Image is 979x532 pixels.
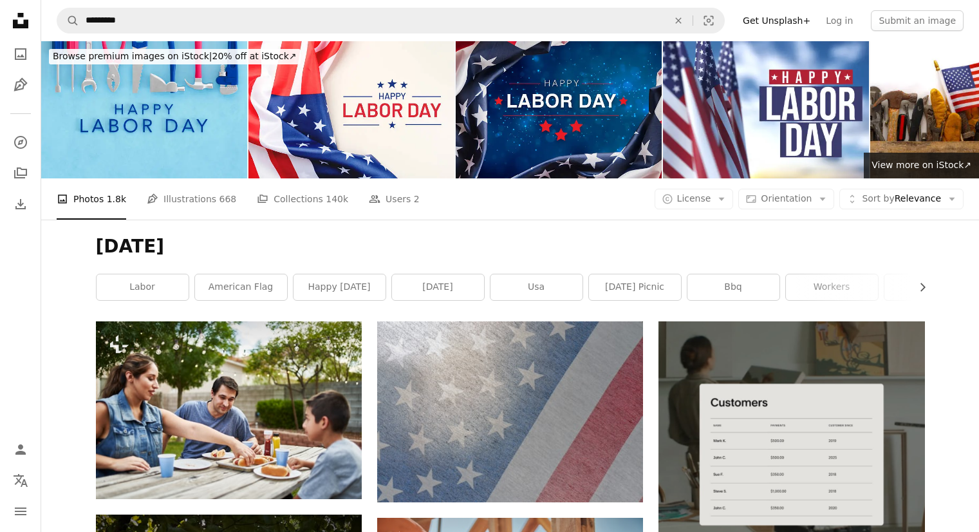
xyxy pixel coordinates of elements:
[872,160,971,170] span: View more on iStock ↗
[57,8,79,33] button: Search Unsplash
[219,192,237,206] span: 668
[884,274,976,300] a: worker
[456,41,662,178] img: Labor Day Celebration with American Flag and Festive Blue Background
[655,189,734,209] button: License
[8,129,33,155] a: Explore
[96,404,362,415] a: happy hispanic family eating grilled hot dogs on picnic table in backyard during the day
[377,321,643,502] img: a close up of an american flag with stars on it
[8,499,33,524] button: Menu
[911,274,925,300] button: scroll list to the right
[53,51,212,61] span: Browse premium images on iStock |
[8,160,33,186] a: Collections
[862,193,941,205] span: Relevance
[687,274,779,300] a: bbq
[326,192,348,206] span: 140k
[761,193,812,204] span: Orientation
[53,51,297,61] span: 20% off at iStock ↗
[738,189,834,209] button: Orientation
[818,10,861,31] a: Log in
[664,8,693,33] button: Clear
[248,41,454,178] img: Labor Day Background.
[97,274,189,300] a: labor
[589,274,681,300] a: [DATE] picnic
[392,274,484,300] a: [DATE]
[96,235,925,258] h1: [DATE]
[41,41,247,178] img: Happy Labor Day Background with Work Tools
[369,178,420,220] a: Users 2
[663,41,869,178] img: USA Flag And Labor Day
[693,8,724,33] button: Visual search
[377,406,643,417] a: a close up of an american flag with stars on it
[735,10,818,31] a: Get Unsplash+
[294,274,386,300] a: happy [DATE]
[786,274,878,300] a: workers
[96,321,362,499] img: happy hispanic family eating grilled hot dogs on picnic table in backyard during the day
[871,10,964,31] button: Submit an image
[257,178,348,220] a: Collections 140k
[677,193,711,204] span: License
[864,153,979,178] a: View more on iStock↗
[8,41,33,67] a: Photos
[147,178,236,220] a: Illustrations 668
[195,274,287,300] a: american flag
[8,72,33,98] a: Illustrations
[8,468,33,493] button: Language
[57,8,725,33] form: Find visuals sitewide
[862,193,894,204] span: Sort by
[8,437,33,462] a: Log in / Sign up
[839,189,964,209] button: Sort byRelevance
[41,41,308,72] a: Browse premium images on iStock|20% off at iStock↗
[490,274,583,300] a: usa
[8,8,33,36] a: Home — Unsplash
[8,191,33,217] a: Download History
[414,192,420,206] span: 2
